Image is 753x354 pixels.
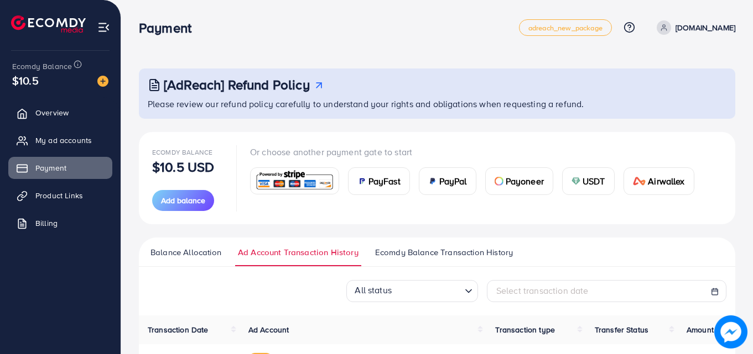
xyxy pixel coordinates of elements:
span: Ecomdy Balance [152,147,212,157]
img: card [254,169,335,193]
a: card [250,167,339,194]
span: Ad Account [248,324,289,335]
span: Transfer Status [595,324,648,335]
p: $10.5 USD [152,160,214,173]
div: Search for option [346,280,478,302]
img: image [714,315,747,348]
span: USDT [583,175,605,188]
img: menu [97,21,110,34]
span: Payment [35,162,66,173]
img: card [495,177,503,186]
span: Ecomdy Balance [12,61,72,72]
span: Product Links [35,190,83,201]
span: Add balance [161,195,205,206]
h3: Payment [139,20,200,36]
span: Payoneer [506,175,544,188]
h3: [AdReach] Refund Policy [164,77,310,93]
span: $10.5 [12,72,39,88]
span: Amount [687,324,714,335]
a: Product Links [8,184,112,207]
img: logo [11,15,86,33]
a: cardPayoneer [485,167,553,195]
span: adreach_new_package [528,24,603,31]
span: PayPal [439,175,467,188]
img: card [357,177,366,186]
span: Select transaction date [496,284,589,297]
span: All status [352,281,394,299]
a: adreach_new_package [519,19,612,36]
a: Payment [8,157,112,179]
a: Billing [8,212,112,234]
a: Overview [8,102,112,124]
button: Add balance [152,190,214,211]
img: image [97,76,108,87]
input: Search for option [395,281,460,299]
span: PayFast [368,175,401,188]
a: cardPayPal [419,167,476,195]
span: Billing [35,218,58,229]
span: Overview [35,107,69,118]
span: My ad accounts [35,135,92,146]
span: Transaction type [495,324,555,335]
span: Airwallex [648,175,684,188]
img: card [633,177,646,186]
p: Please review our refund policy carefully to understand your rights and obligations when requesti... [148,97,729,110]
img: card [428,177,437,186]
span: Balance Allocation [150,246,221,258]
p: [DOMAIN_NAME] [676,21,735,34]
img: card [572,177,580,186]
a: cardUSDT [562,167,615,195]
a: [DOMAIN_NAME] [652,20,735,35]
a: cardPayFast [348,167,410,195]
p: Or choose another payment gate to start [250,145,703,158]
a: cardAirwallex [624,167,694,195]
span: Transaction Date [148,324,209,335]
span: Ecomdy Balance Transaction History [375,246,513,258]
a: My ad accounts [8,129,112,151]
span: Ad Account Transaction History [238,246,359,258]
